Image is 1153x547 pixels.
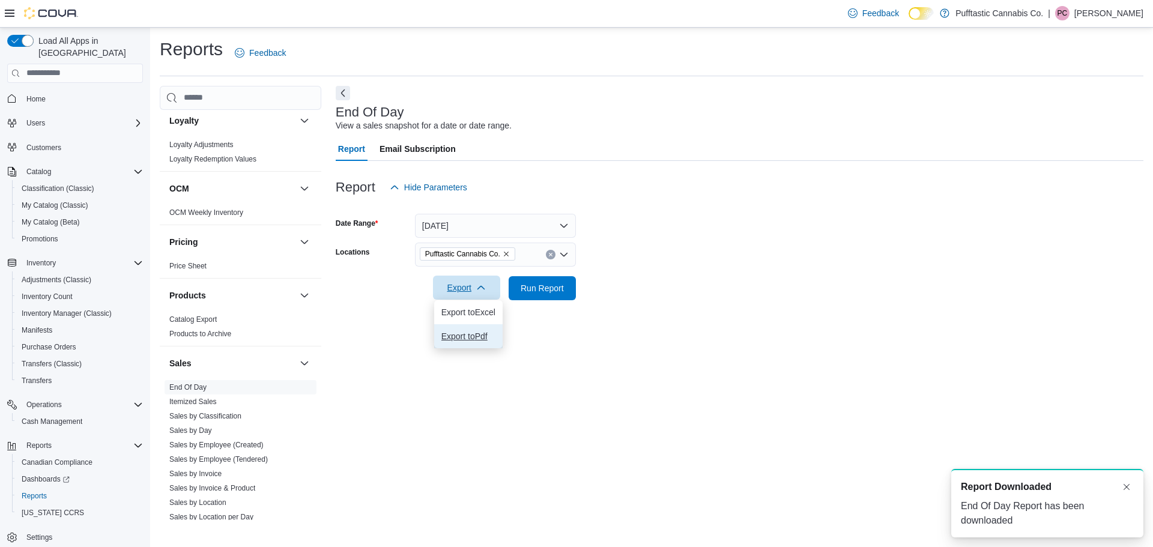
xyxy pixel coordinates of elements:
button: Sales [169,357,295,369]
button: Export [433,276,500,300]
a: Canadian Compliance [17,455,97,470]
span: Inventory Manager (Classic) [17,306,143,321]
span: Email Subscription [380,137,456,161]
button: Promotions [12,231,148,247]
h3: End Of Day [336,105,404,119]
a: Sales by Location per Day [169,513,253,521]
p: Pufftastic Cannabis Co. [955,6,1043,20]
span: Inventory [26,258,56,268]
span: Manifests [17,323,143,337]
span: Products to Archive [169,329,231,339]
input: Dark Mode [909,7,934,20]
button: Inventory [2,255,148,271]
span: Users [26,118,45,128]
a: Inventory Count [17,289,77,304]
h3: Sales [169,357,192,369]
h3: OCM [169,183,189,195]
button: Users [22,116,50,130]
span: Inventory Count [22,292,73,301]
a: Classification (Classic) [17,181,99,196]
span: Sales by Invoice & Product [169,483,255,493]
button: Manifests [12,322,148,339]
span: Inventory Manager (Classic) [22,309,112,318]
span: Operations [22,397,143,412]
span: Sales by Invoice [169,469,222,479]
button: OCM [297,181,312,196]
div: Notification [961,480,1134,494]
button: [US_STATE] CCRS [12,504,148,521]
span: Reports [26,441,52,450]
span: My Catalog (Classic) [22,201,88,210]
span: Settings [22,530,143,545]
span: Sales by Day [169,426,212,435]
button: Inventory Manager (Classic) [12,305,148,322]
button: Operations [2,396,148,413]
span: Hide Parameters [404,181,467,193]
div: End Of Day Report has been downloaded [961,499,1134,528]
button: Reports [12,488,148,504]
span: Purchase Orders [17,340,143,354]
button: Sales [297,356,312,370]
span: Loyalty Adjustments [169,140,234,150]
a: Sales by Invoice & Product [169,484,255,492]
span: Report [338,137,365,161]
p: | [1048,6,1050,20]
a: Loyalty Redemption Values [169,155,256,163]
span: Reports [17,489,143,503]
a: Transfers (Classic) [17,357,86,371]
span: My Catalog (Classic) [17,198,143,213]
span: Dashboards [17,472,143,486]
span: Price Sheet [169,261,207,271]
h3: Report [336,180,375,195]
a: Sales by Location [169,498,226,507]
a: Transfers [17,373,56,388]
span: Purchase Orders [22,342,76,352]
span: Transfers [22,376,52,385]
span: Feedback [862,7,899,19]
div: Pricing [160,259,321,278]
a: Purchase Orders [17,340,81,354]
button: Purchase Orders [12,339,148,355]
a: Products to Archive [169,330,231,338]
span: My Catalog (Beta) [22,217,80,227]
span: Catalog [26,167,51,177]
span: Canadian Compliance [17,455,143,470]
a: Catalog Export [169,315,217,324]
span: Export to Pdf [441,331,495,341]
div: Preeya Chauhan [1055,6,1070,20]
span: Sales by Location [169,498,226,507]
span: Sales by Employee (Created) [169,440,264,450]
span: Sales by Classification [169,411,241,421]
label: Date Range [336,219,378,228]
span: Loyalty Redemption Values [169,154,256,164]
button: Clear input [546,250,555,259]
span: Customers [22,140,143,155]
button: Reports [22,438,56,453]
span: Cash Management [22,417,82,426]
span: Dashboards [22,474,70,484]
span: Canadian Compliance [22,458,92,467]
span: Export to Excel [441,307,495,317]
button: Products [297,288,312,303]
button: Users [2,115,148,131]
button: Classification (Classic) [12,180,148,197]
button: Adjustments (Classic) [12,271,148,288]
button: [DATE] [415,214,576,238]
span: Promotions [17,232,143,246]
button: Next [336,86,350,100]
span: Catalog [22,165,143,179]
button: Transfers (Classic) [12,355,148,372]
span: Operations [26,400,62,409]
a: Sales by Classification [169,412,241,420]
button: Dismiss toast [1119,480,1134,494]
span: Export [440,276,493,300]
button: Loyalty [297,113,312,128]
button: Operations [22,397,67,412]
span: Washington CCRS [17,506,143,520]
a: Promotions [17,232,63,246]
img: Cova [24,7,78,19]
button: Remove Pufftastic Cannabis Co. from selection in this group [503,250,510,258]
button: Customers [2,139,148,156]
